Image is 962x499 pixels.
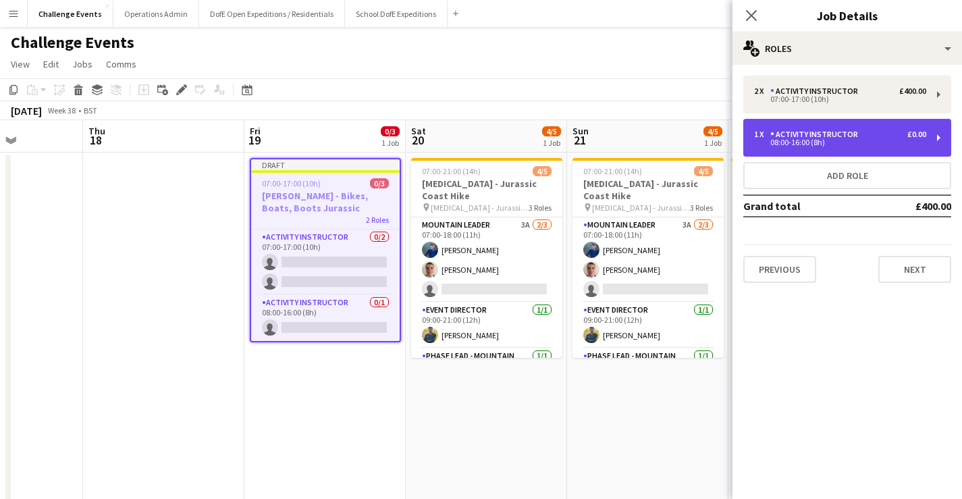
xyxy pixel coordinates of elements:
td: Grand total [743,195,871,217]
span: 4/5 [703,126,722,136]
button: Add role [743,162,951,189]
a: Comms [101,55,142,73]
span: 07:00-17:00 (10h) [262,178,321,188]
div: BST [84,105,97,115]
span: 2 Roles [366,215,389,225]
span: 20 [409,132,426,148]
app-card-role: Event Director1/109:00-21:00 (12h)[PERSON_NAME] [411,303,562,348]
span: Fri [250,125,261,137]
h3: [MEDICAL_DATA] - Jurassic Coast Hike [411,178,562,202]
button: Next [878,256,951,283]
button: School DofE Expeditions [345,1,448,27]
td: £400.00 [871,195,951,217]
div: [DATE] [11,104,42,117]
h3: [MEDICAL_DATA] - Jurassic Coast Hike [572,178,724,202]
span: Thu [88,125,105,137]
div: Activity Instructor [770,130,863,139]
div: £400.00 [899,86,926,96]
span: Week 38 [45,105,78,115]
h3: Job Details [732,7,962,24]
app-job-card: 07:00-21:00 (14h)4/5[MEDICAL_DATA] - Jurassic Coast Hike [MEDICAL_DATA] - Jurassic Coast Hike3 Ro... [572,158,724,358]
div: Roles [732,32,962,65]
span: 4/5 [533,166,552,176]
h3: [PERSON_NAME] - Bikes, Boats, Boots Jurassic [251,190,400,214]
span: 0/3 [370,178,389,188]
div: 1 x [754,130,770,139]
span: 19 [248,132,261,148]
span: 22 [732,132,751,148]
button: Previous [743,256,816,283]
app-card-role: Mountain Leader3A2/307:00-18:00 (11h)[PERSON_NAME][PERSON_NAME] [572,217,724,303]
button: Operations Admin [113,1,199,27]
span: 07:00-21:00 (14h) [583,166,642,176]
button: Challenge Events [28,1,113,27]
div: £0.00 [907,130,926,139]
span: 0/3 [381,126,400,136]
div: 1 Job [381,138,399,148]
h1: Challenge Events [11,32,134,53]
a: Edit [38,55,64,73]
app-job-card: Draft07:00-17:00 (10h)0/3[PERSON_NAME] - Bikes, Boats, Boots Jurassic2 RolesActivity Instructor0/... [250,158,401,342]
span: Edit [43,58,59,70]
a: View [5,55,35,73]
app-card-role: Phase Lead - Mountain1/1 [572,348,724,394]
span: Jobs [72,58,92,70]
span: Comms [106,58,136,70]
div: Draft [251,159,400,170]
app-card-role: Activity Instructor0/207:00-17:00 (10h) [251,230,400,295]
span: [MEDICAL_DATA] - Jurassic Coast Hike [592,203,690,213]
app-card-role: Mountain Leader3A2/307:00-18:00 (11h)[PERSON_NAME][PERSON_NAME] [411,217,562,303]
span: 21 [570,132,589,148]
span: 4/5 [542,126,561,136]
div: 07:00-17:00 (10h) [754,96,926,103]
button: DofE Open Expeditions / Residentials [199,1,345,27]
span: 07:00-21:00 (14h) [422,166,481,176]
div: 08:00-16:00 (8h) [754,139,926,146]
span: 3 Roles [529,203,552,213]
app-job-card: 07:00-21:00 (14h)4/5[MEDICAL_DATA] - Jurassic Coast Hike [MEDICAL_DATA] - Jurassic Coast Hike3 Ro... [411,158,562,358]
app-card-role: Activity Instructor0/108:00-16:00 (8h) [251,295,400,341]
div: Activity Instructor [770,86,863,96]
div: 2 x [754,86,770,96]
app-card-role: Event Director1/109:00-21:00 (12h)[PERSON_NAME] [572,303,724,348]
span: 3 Roles [690,203,713,213]
span: 18 [86,132,105,148]
div: 1 Job [704,138,722,148]
span: 4/5 [694,166,713,176]
app-card-role: Phase Lead - Mountain1/1 [411,348,562,394]
a: Jobs [67,55,98,73]
div: 1 Job [543,138,560,148]
span: Sat [411,125,426,137]
span: View [11,58,30,70]
span: [MEDICAL_DATA] - Jurassic Coast Hike [431,203,529,213]
span: Sun [572,125,589,137]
